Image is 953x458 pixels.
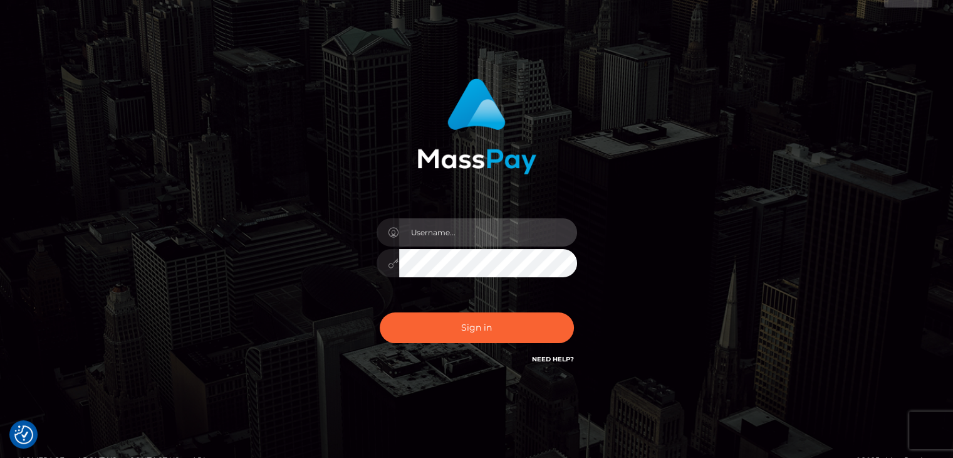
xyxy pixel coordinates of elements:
[14,425,33,444] button: Consent Preferences
[399,218,577,247] input: Username...
[417,78,536,174] img: MassPay Login
[14,425,33,444] img: Revisit consent button
[532,355,574,363] a: Need Help?
[380,312,574,343] button: Sign in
